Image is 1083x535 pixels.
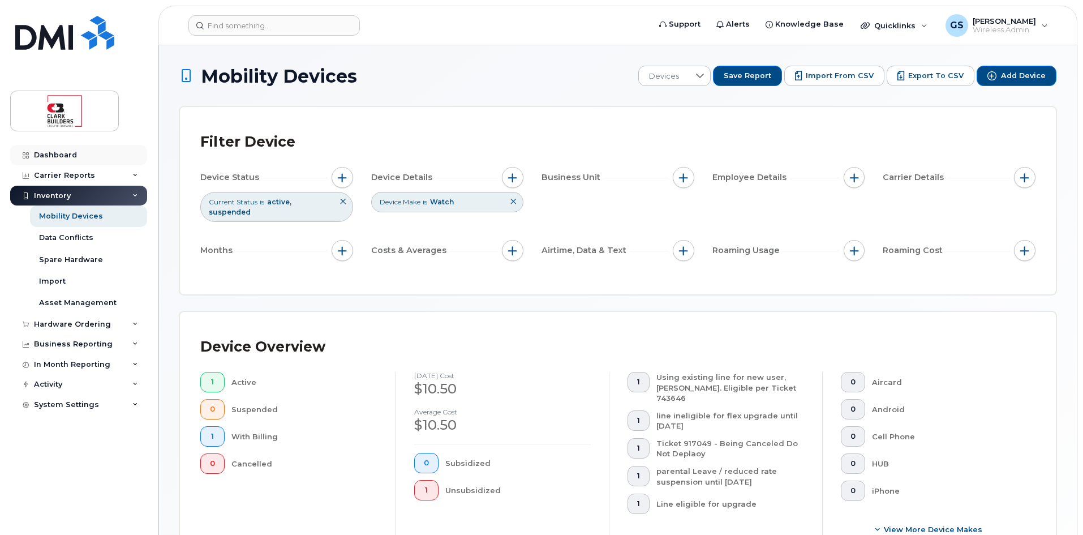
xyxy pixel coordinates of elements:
[414,379,591,399] div: $10.50
[200,426,225,447] button: 1
[210,378,215,387] span: 1
[267,198,291,206] span: active
[541,172,604,183] span: Business Unit
[430,198,454,206] span: Watch
[637,444,640,453] span: 1
[639,66,689,87] span: Devices
[231,453,378,474] div: Cancelled
[200,172,263,183] span: Device Status
[200,372,225,392] button: 1
[445,480,591,500] div: Unsubsidized
[231,399,378,420] div: Suspended
[628,438,650,459] button: 1
[850,486,856,495] span: 0
[872,399,1018,420] div: Android
[712,245,783,256] span: Roaming Usage
[371,172,436,183] span: Device Details
[656,438,805,459] div: Ticket 917049 - Being Canceled Do Not Deplaoy
[883,172,947,183] span: Carrier Details
[850,459,856,468] span: 0
[200,127,295,157] div: Filter Device
[977,66,1056,86] button: Add Device
[713,66,782,86] button: Save Report
[887,66,974,86] button: Export to CSV
[628,494,650,514] button: 1
[656,494,805,514] div: Line eligible for upgrade
[371,245,450,256] span: Costs & Averages
[637,378,640,387] span: 1
[210,459,215,468] span: 0
[908,71,964,81] span: Export to CSV
[1001,71,1046,81] span: Add Device
[841,481,865,501] button: 0
[209,197,257,207] span: Current Status
[884,524,982,535] span: View More Device Makes
[424,459,429,468] span: 0
[414,372,591,379] h4: [DATE] cost
[872,372,1018,392] div: Aircard
[628,410,650,431] button: 1
[1034,486,1075,527] iframe: Messenger Launcher
[850,405,856,414] span: 0
[724,71,771,81] span: Save Report
[210,405,215,414] span: 0
[628,466,650,486] button: 1
[231,372,378,392] div: Active
[850,432,856,441] span: 0
[210,432,215,441] span: 1
[380,197,420,207] span: Device Make
[201,66,357,86] span: Mobility Devices
[200,399,225,420] button: 0
[841,372,865,392] button: 0
[541,245,630,256] span: Airtime, Data & Text
[200,332,325,362] div: Device Overview
[872,426,1018,447] div: Cell Phone
[656,466,805,487] div: parental Leave / reduced rate suspension until [DATE]
[841,453,865,474] button: 0
[445,453,591,473] div: Subsidized
[260,197,264,207] span: is
[637,499,640,508] span: 1
[841,426,865,447] button: 0
[850,378,856,387] span: 0
[209,208,251,216] span: suspended
[231,426,378,447] div: With Billing
[841,399,865,420] button: 0
[637,416,640,425] span: 1
[424,486,429,495] span: 1
[423,197,427,207] span: is
[806,71,874,81] span: Import from CSV
[883,245,946,256] span: Roaming Cost
[628,372,650,392] button: 1
[656,410,805,431] div: line ineligible for flex upgrade until [DATE]
[414,408,591,416] h4: Average cost
[637,472,640,481] span: 1
[200,245,236,256] span: Months
[414,416,591,435] div: $10.50
[712,172,790,183] span: Employee Details
[872,481,1018,501] div: iPhone
[414,480,439,500] button: 1
[784,66,884,86] button: Import from CSV
[414,453,439,473] button: 0
[656,372,805,404] div: Using existing line for new user, [PERSON_NAME]. Eligible per Ticket 743646
[200,453,225,474] button: 0
[872,453,1018,474] div: HUB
